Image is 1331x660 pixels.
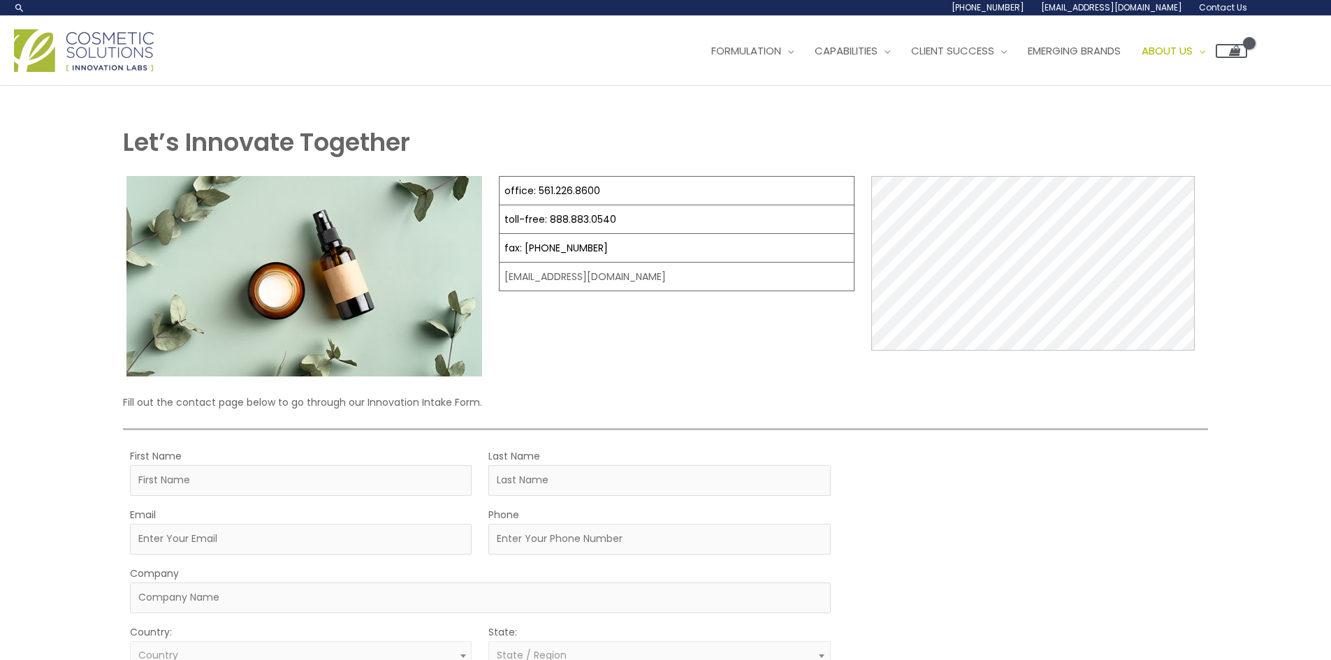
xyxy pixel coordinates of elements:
[1131,30,1216,72] a: About Us
[488,524,830,555] input: Enter Your Phone Number
[701,30,804,72] a: Formulation
[130,623,172,641] label: Country:
[804,30,901,72] a: Capabilities
[1216,44,1247,58] a: View Shopping Cart, empty
[1028,43,1121,58] span: Emerging Brands
[952,1,1024,13] span: [PHONE_NUMBER]
[488,623,517,641] label: State:
[130,524,472,555] input: Enter Your Email
[504,241,608,255] a: fax: [PHONE_NUMBER]
[130,582,830,613] input: Company Name
[1041,1,1182,13] span: [EMAIL_ADDRESS][DOMAIN_NAME]
[130,564,179,582] label: Company
[14,29,154,72] img: Cosmetic Solutions Logo
[1199,1,1247,13] span: Contact Us
[690,30,1247,72] nav: Site Navigation
[126,176,482,376] img: Contact page image for private label skincare manufacturer Cosmetic solutions shows a skin care b...
[504,212,616,226] a: toll-free: 888.883.0540
[123,125,410,159] strong: Let’s Innovate Together
[488,447,540,465] label: Last Name
[130,447,182,465] label: First Name
[500,263,854,291] td: [EMAIL_ADDRESS][DOMAIN_NAME]
[14,2,25,13] a: Search icon link
[711,43,781,58] span: Formulation
[1142,43,1193,58] span: About Us
[488,506,519,524] label: Phone
[130,506,156,524] label: Email
[911,43,994,58] span: Client Success
[130,465,472,496] input: First Name
[1017,30,1131,72] a: Emerging Brands
[488,465,830,496] input: Last Name
[815,43,878,58] span: Capabilities
[901,30,1017,72] a: Client Success
[123,393,1207,411] p: Fill out the contact page below to go through our Innovation Intake Form.
[504,184,600,198] a: office: 561.226.8600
